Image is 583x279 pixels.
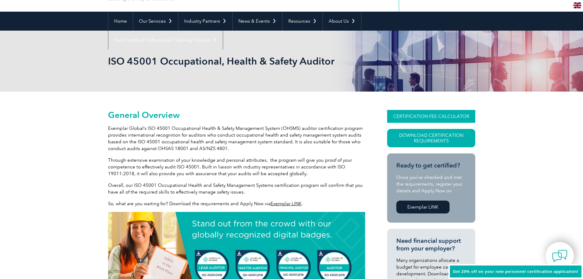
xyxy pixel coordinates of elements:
p: Through extensive examination of your knowledge and personal attributes, the program will give yo... [108,157,365,177]
a: Exemplar LINK [396,201,450,213]
img: en [574,2,581,8]
a: Resources [282,12,323,31]
h3: Ready to get certified? [396,162,466,169]
a: Find Certified Professional / Training Provider [108,31,223,50]
a: Our Services [133,12,178,31]
a: About Us [323,12,361,31]
h3: Need financial support from your employer? [396,237,466,252]
img: contact-chat.png [552,248,567,264]
a: Industry Partners [178,12,232,31]
a: News & Events [233,12,282,31]
p: So, what are you waiting for? Download the requirements and Apply Now via . [108,200,365,207]
p: Exemplar Global’s ISO 45001 Occupational Health & Safety Management System (OHSMS) auditor certif... [108,125,365,152]
p: Once you’ve checked and met the requirements, register your details and Apply Now on [396,174,466,194]
a: CERTIFICATION FEE CALCULATOR [387,110,475,123]
a: Home [108,12,133,31]
h2: General Overview [108,110,365,120]
span: Get 20% off on your new personnel certification application! [453,269,578,274]
a: Exemplar LINK [271,201,301,206]
h1: ISO 45001 Occupational, Health & Safety Auditor [108,55,343,67]
a: Download Certification Requirements [387,129,475,147]
p: Overall, our ISO 45001 Occupational Health and Safety Management Systems certification program wi... [108,182,365,195]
